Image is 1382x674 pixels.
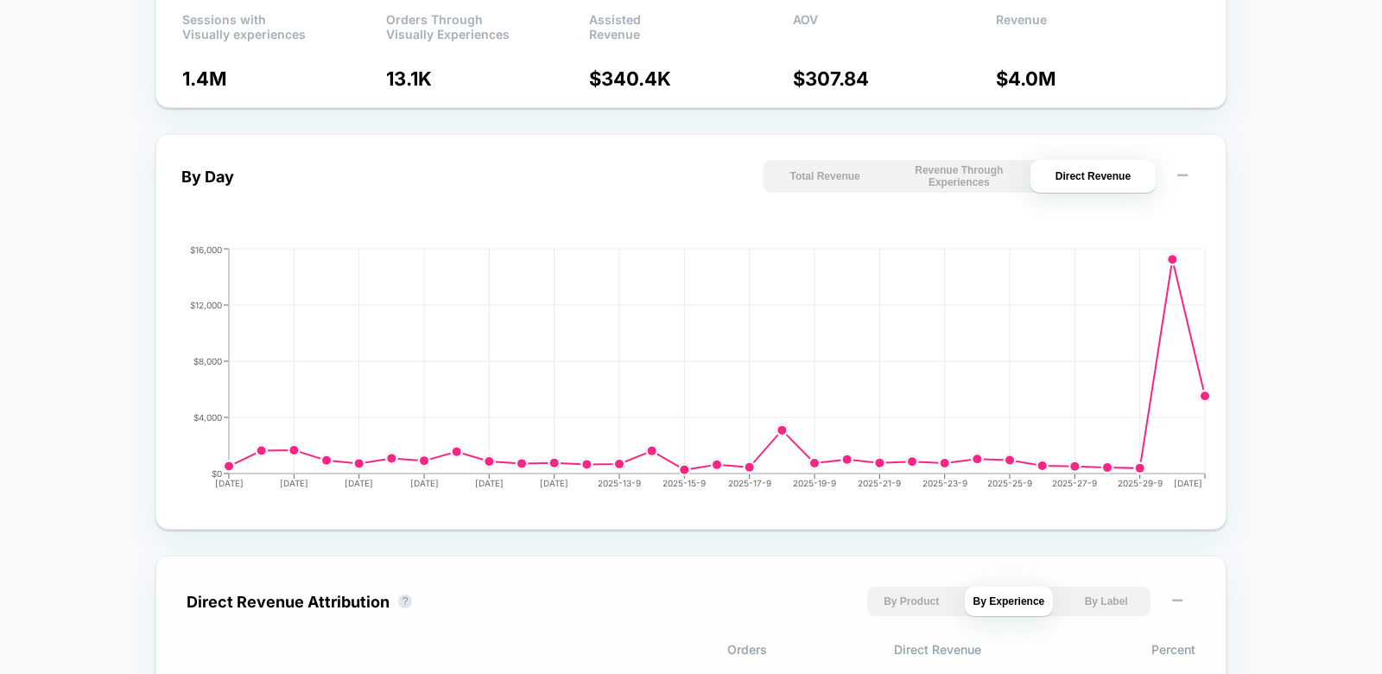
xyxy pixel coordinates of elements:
button: ? [398,595,412,608]
p: $ 340.4K [589,67,793,90]
span: Direct Revenue [767,642,981,657]
tspan: 2025-27-9 [1052,478,1097,488]
tspan: [DATE] [410,478,439,488]
tspan: [DATE] [345,478,373,488]
tspan: [DATE] [1174,478,1202,488]
span: Percent [981,642,1195,657]
tspan: [DATE] [540,478,568,488]
button: Total Revenue [763,160,888,193]
div: Direct Revenue Attribution [187,593,390,611]
tspan: [DATE] [215,478,244,488]
p: $ 4.0M [996,67,1200,90]
p: 1.4M [182,67,386,90]
tspan: 2025-15-9 [662,478,706,488]
p: Sessions with Visually experiences [182,12,386,38]
tspan: 2025-13-9 [598,478,641,488]
div: By Day [181,168,234,186]
tspan: [DATE] [475,478,504,488]
button: Revenue Through Experiences [897,160,1022,193]
p: $ 307.84 [793,67,997,90]
p: Assisted Revenue [589,12,793,38]
p: AOV [793,12,997,38]
tspan: 2025-19-9 [793,478,836,488]
tspan: $8,000 [193,356,222,366]
tspan: $16,000 [190,245,222,255]
tspan: 2025-21-9 [858,478,901,488]
button: By Experience [965,587,1054,616]
p: Revenue [996,12,1200,38]
p: Orders Through Visually Experiences [386,12,590,38]
tspan: [DATE] [280,478,308,488]
button: Direct Revenue [1030,160,1156,193]
tspan: $0 [212,468,222,479]
tspan: $4,000 [193,412,222,423]
tspan: 2025-17-9 [728,478,771,488]
span: Orders [553,642,767,657]
tspan: $12,000 [190,300,222,310]
button: By Label [1062,587,1151,616]
tspan: 2025-29-9 [1118,478,1163,488]
button: By Product [867,587,956,616]
p: 13.1K [386,67,590,90]
tspan: 2025-25-9 [987,478,1032,488]
tspan: 2025-23-9 [922,478,967,488]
